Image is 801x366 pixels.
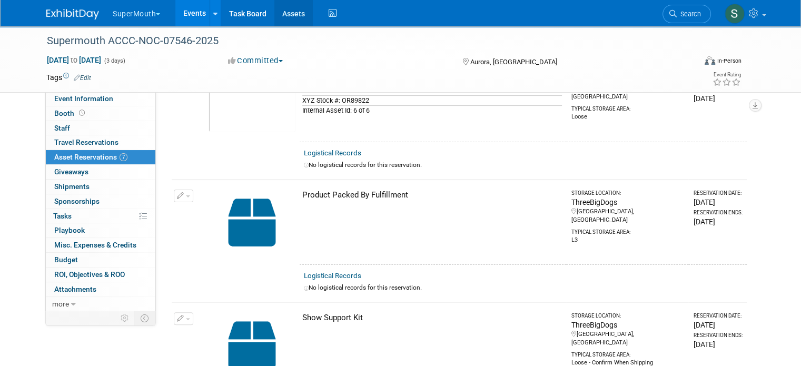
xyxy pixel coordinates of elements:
span: Sponsorships [54,197,100,205]
div: Typical Storage Area: [571,101,684,113]
div: Storage Location: [571,312,684,320]
a: Edit [74,74,91,82]
div: [DATE] [694,339,743,350]
a: Shipments [46,180,155,194]
div: [GEOGRAPHIC_DATA], [GEOGRAPHIC_DATA] [571,84,684,101]
div: Event Rating [713,72,741,77]
div: [DATE] [694,93,743,104]
div: Show Support Kit [302,312,562,323]
span: [DATE] [DATE] [46,55,102,65]
div: Loose [571,113,684,121]
span: 7 [120,153,127,161]
div: XYZ Stock #: OR89822 [302,95,562,105]
span: Shipments [54,182,90,191]
span: Tasks [53,212,72,220]
span: Misc. Expenses & Credits [54,241,136,249]
div: ThreeBigDogs [571,197,684,207]
div: No logistical records for this reservation. [304,283,743,292]
div: [DATE] [694,197,743,207]
div: [DATE] [694,216,743,227]
span: Event Information [54,94,113,103]
div: In-Person [717,57,741,65]
a: Tasks [46,209,155,223]
a: Staff [46,121,155,135]
a: Event Information [46,92,155,106]
a: Search [662,5,711,23]
span: Booth not reserved yet [77,109,87,117]
div: Reservation Ends: [694,332,743,339]
a: more [46,297,155,311]
div: ThreeBigDogs [571,320,684,330]
img: View Images [209,66,295,132]
div: Reservation Date: [694,312,743,320]
span: Booth [54,109,87,117]
img: Samantha Meyers [725,4,745,24]
button: Committed [224,55,287,66]
span: Travel Reservations [54,138,118,146]
div: [GEOGRAPHIC_DATA], [GEOGRAPHIC_DATA] [571,330,684,347]
a: Budget [46,253,155,267]
div: Reservation Ends: [694,209,743,216]
span: Playbook [54,226,85,234]
span: to [69,56,79,64]
a: Sponsorships [46,194,155,209]
img: Capital-Asset-Icon-2.png [209,190,295,255]
div: Reservation Date: [694,190,743,197]
span: Attachments [54,285,96,293]
div: Product Packed By Fulfillment [302,190,562,201]
a: Misc. Expenses & Credits [46,238,155,252]
span: Asset Reservations [54,153,127,161]
td: Toggle Event Tabs [134,311,156,325]
a: Logistical Records [304,272,361,280]
a: Logistical Records [304,149,361,157]
td: Personalize Event Tab Strip [116,311,134,325]
div: Typical Storage Area: [571,224,684,236]
td: Tags [46,72,91,83]
span: (3 days) [103,57,125,64]
span: Aurora, [GEOGRAPHIC_DATA] [470,58,557,66]
div: Storage Location: [571,190,684,197]
a: ROI, Objectives & ROO [46,268,155,282]
span: ROI, Objectives & ROO [54,270,125,279]
a: Booth [46,106,155,121]
span: more [52,300,69,308]
a: Playbook [46,223,155,238]
div: Typical Storage Area: [571,347,684,359]
a: Asset Reservations7 [46,150,155,164]
span: Search [677,10,701,18]
div: No logistical records for this reservation. [304,161,743,170]
a: Attachments [46,282,155,296]
div: Supermouth ACCC-NOC-07546-2025 [43,32,683,51]
span: Budget [54,255,78,264]
span: Staff [54,124,70,132]
a: Travel Reservations [46,135,155,150]
div: [GEOGRAPHIC_DATA], [GEOGRAPHIC_DATA] [571,207,684,224]
div: Internal Asset Id: 6 of 6 [302,105,562,115]
img: Format-Inperson.png [705,56,715,65]
div: L3 [571,236,684,244]
a: Giveaways [46,165,155,179]
div: [DATE] [694,320,743,330]
div: Event Format [639,55,741,71]
span: Giveaways [54,167,88,176]
img: ExhibitDay [46,9,99,19]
